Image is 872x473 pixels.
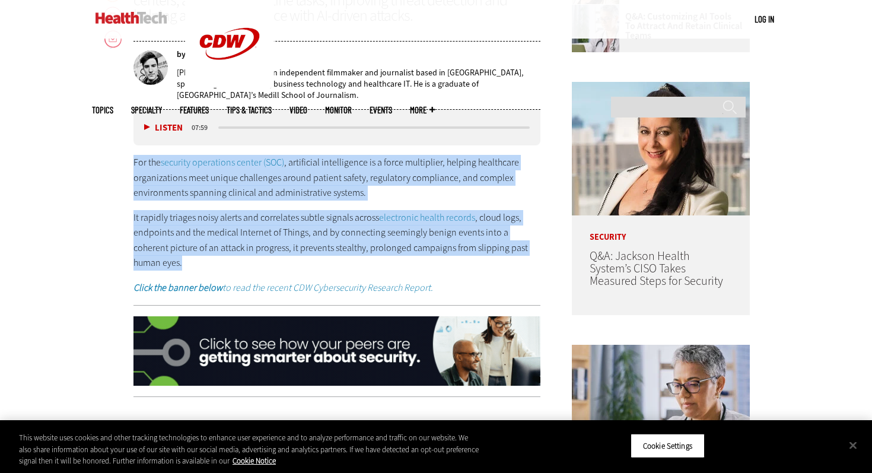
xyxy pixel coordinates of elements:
a: Click the banner belowto read the recent CDW Cybersecurity Research Report. [133,281,433,294]
img: x_security_q325_animated_click_desktop_03 [133,316,540,386]
strong: Click the banner below [133,281,222,294]
a: Events [370,106,392,115]
a: MonITor [325,106,352,115]
a: Tips & Tactics [227,106,272,115]
div: This website uses cookies and other tracking technologies to enhance user experience and to analy... [19,432,480,467]
button: Cookie Settings [631,433,705,458]
button: Close [840,432,866,458]
button: Listen [144,123,183,132]
a: Q&A: Jackson Health System’s CISO Takes Measured Steps for Security [590,248,723,289]
a: security operations center (SOC) [161,156,284,169]
div: User menu [755,13,774,26]
a: Video [289,106,307,115]
a: More information about your privacy [233,456,276,466]
a: CDW [185,78,274,91]
p: It rapidly triages noisy alerts and correlates subtle signals across , cloud logs, endpoints and ... [133,210,540,271]
a: electronic health records [379,211,475,224]
img: Home [96,12,167,24]
img: Connie Barrera [572,82,750,215]
a: Features [180,106,209,115]
p: Security [572,215,750,242]
em: to read the recent CDW Cybersecurity Research Report. [133,281,433,294]
span: Specialty [131,106,162,115]
a: Log in [755,14,774,24]
span: More [410,106,435,115]
p: For the , artificial intelligence is a force multiplier, helping healthcare organizations meet un... [133,155,540,201]
span: Topics [92,106,113,115]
